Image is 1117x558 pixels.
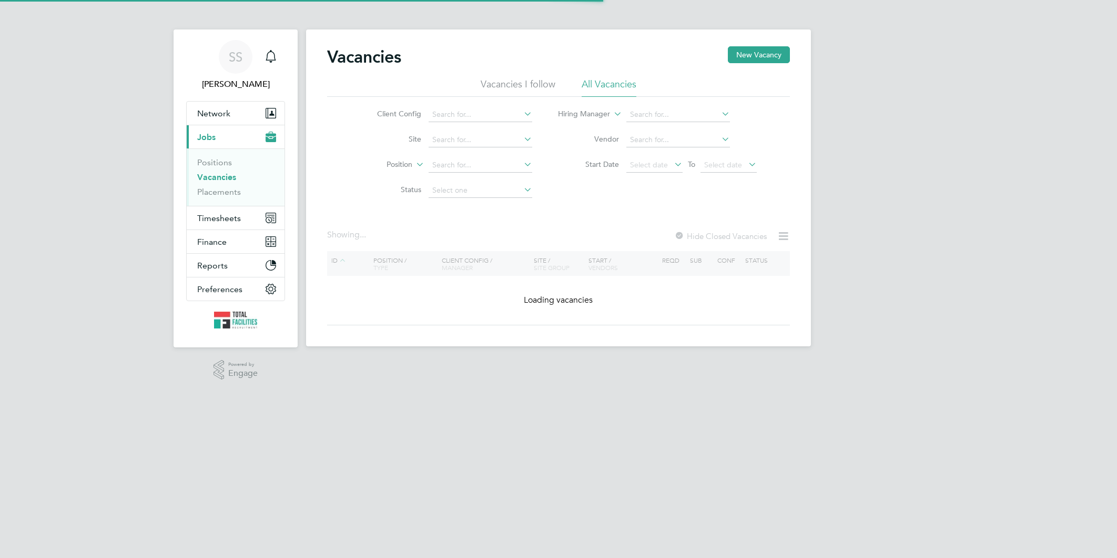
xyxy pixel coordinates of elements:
span: SS [229,50,242,64]
img: tfrecruitment-logo-retina.png [214,312,257,328]
nav: Main navigation [174,29,298,347]
span: Timesheets [197,213,241,223]
a: Positions [197,157,232,167]
button: Timesheets [187,206,285,230]
a: SS[PERSON_NAME] [186,40,285,91]
a: Vacancies [197,172,236,182]
button: Preferences [187,277,285,301]
label: Vendor [558,134,619,144]
label: Status [361,185,421,194]
span: Sam Skinner [186,78,285,91]
label: Start Date [558,160,619,169]
a: Powered byEngage [214,360,258,380]
button: New Vacancy [728,46,790,63]
h2: Vacancies [327,46,401,67]
li: Vacancies I follow [481,78,555,97]
label: Site [361,134,421,144]
a: Placements [197,187,241,197]
input: Search for... [429,133,532,147]
div: Showing [327,230,368,241]
input: Select one [429,183,532,198]
span: ... [360,230,366,240]
input: Search for... [429,158,532,173]
span: To [685,157,698,171]
label: Client Config [361,109,421,118]
span: Engage [228,369,258,378]
button: Jobs [187,125,285,148]
label: Position [352,160,412,170]
span: Select date [630,160,668,170]
span: Finance [197,237,227,247]
span: Jobs [197,132,216,142]
li: All Vacancies [582,78,636,97]
input: Search for... [429,107,532,122]
input: Search for... [626,133,730,147]
button: Reports [187,254,285,277]
span: Powered by [228,360,258,369]
button: Finance [187,230,285,253]
span: Preferences [197,284,242,294]
label: Hide Closed Vacancies [674,231,767,241]
div: Jobs [187,148,285,206]
span: Reports [197,261,228,271]
button: Network [187,102,285,125]
span: Network [197,108,230,118]
label: Hiring Manager [550,109,610,119]
a: Go to home page [186,312,285,328]
span: Select date [704,160,742,170]
input: Search for... [626,107,730,122]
